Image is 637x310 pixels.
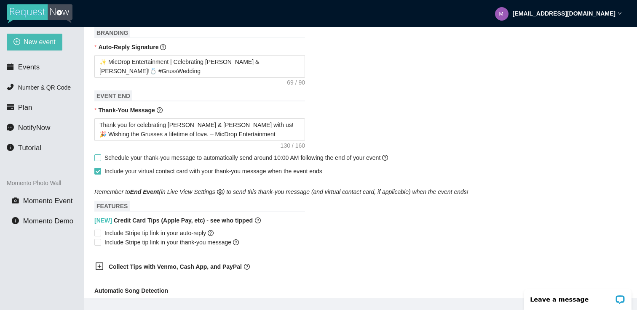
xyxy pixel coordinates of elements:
[495,7,509,21] img: ff79fe8908a637fd15d01a5f075f681b
[18,103,32,111] span: Plan
[95,262,104,270] span: plus-square
[104,168,322,175] span: Include your virtual contact card with your thank-you message when the event ends
[24,37,56,47] span: New event
[12,217,19,224] span: info-circle
[101,228,217,238] span: Include Stripe tip link in your auto-reply
[18,144,41,152] span: Tutorial
[382,155,388,161] span: question-circle
[7,4,72,24] img: RequestNow
[157,107,163,113] span: question-circle
[94,216,253,225] b: Credit Card Tips (Apple Pay, etc) - see who tipped
[18,124,50,132] span: NotifyNow
[98,107,155,114] b: Thank-You Message
[18,63,40,71] span: Events
[208,230,214,236] span: question-circle
[94,90,132,101] span: EVENT END
[94,118,305,141] textarea: Thank you for celebrating [PERSON_NAME] & [PERSON_NAME] with us! 🎉 Wishing the Grusses a lifetime...
[130,188,159,195] b: End Event
[94,55,305,78] textarea: ✨ MicDrop Entertainment | Celebrating [PERSON_NAME] & [PERSON_NAME]!💍 #GrussWedding
[88,257,299,278] div: Collect Tips with Venmo, Cash App, and PayPalquestion-circle
[618,11,622,16] span: down
[18,84,71,91] span: Number & QR Code
[94,286,168,295] b: Automatic Song Detection
[244,264,250,270] span: question-circle
[23,217,73,225] span: Momento Demo
[7,34,62,50] button: plus-circleNew event
[7,124,14,131] span: message
[104,154,388,161] span: Schedule your thank-you message to automatically send around 10:00 AM following the end of your e...
[12,197,19,204] span: camera
[101,238,242,247] span: Include Stripe tip link in your thank-you message
[160,44,166,50] span: question-circle
[94,201,130,212] span: FEATURES
[7,83,14,90] span: phone
[98,44,158,50] b: Auto-Reply Signature
[23,197,73,205] span: Momento Event
[7,103,14,111] span: credit-card
[255,216,261,225] span: question-circle
[109,263,242,270] b: Collect Tips with Venmo, Cash App, and PayPal
[217,189,223,195] span: setting
[513,10,616,17] strong: [EMAIL_ADDRESS][DOMAIN_NAME]
[94,217,112,224] span: [NEW]
[7,63,14,70] span: calendar
[233,239,239,245] span: question-circle
[519,284,637,310] iframe: LiveChat chat widget
[94,188,468,195] i: Remember to (in Live View Settings ) to send this thank-you message (and virtual contact card, if...
[7,144,14,151] span: info-circle
[13,38,20,46] span: plus-circle
[94,27,130,38] span: BRANDING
